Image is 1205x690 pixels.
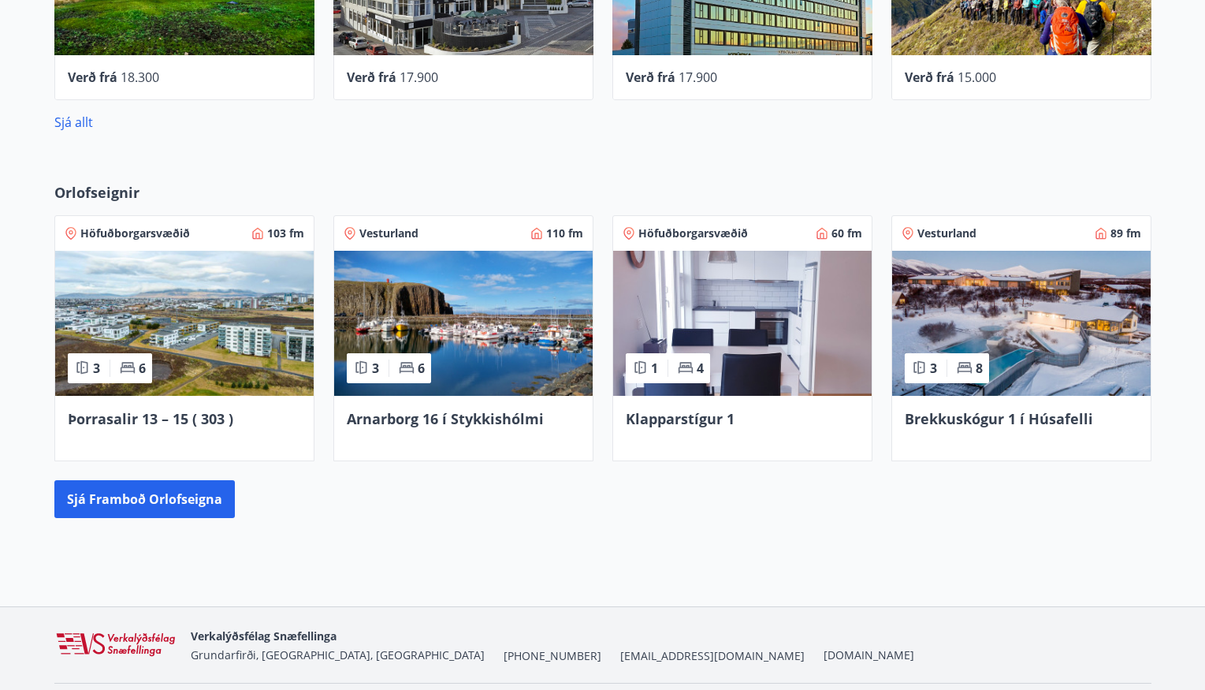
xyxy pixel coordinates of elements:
[54,480,235,518] button: Sjá framboð orlofseigna
[892,251,1151,396] img: Paella dish
[651,360,658,377] span: 1
[626,409,735,428] span: Klapparstígur 1
[54,632,178,658] img: WvRpJk2u6KDFA1HvFrCJUzbr97ECa5dHUCvez65j.png
[1110,226,1141,241] span: 89 fm
[905,409,1093,428] span: Brekkuskógur 1 í Húsafelli
[267,226,304,241] span: 103 fm
[930,360,937,377] span: 3
[80,226,190,241] span: Höfuðborgarsvæðið
[679,69,717,86] span: 17.900
[68,409,233,428] span: Þorrasalir 13 – 15 ( 303 )
[697,360,704,377] span: 4
[917,226,976,241] span: Vesturland
[54,182,139,203] span: Orlofseignir
[824,647,914,662] a: [DOMAIN_NAME]
[546,226,583,241] span: 110 fm
[638,226,748,241] span: Höfuðborgarsvæðið
[54,114,93,131] a: Sjá allt
[418,360,425,377] span: 6
[905,69,954,86] span: Verð frá
[347,69,396,86] span: Verð frá
[831,226,862,241] span: 60 fm
[191,628,337,643] span: Verkalýðsfélag Snæfellinga
[976,360,983,377] span: 8
[359,226,418,241] span: Vesturland
[958,69,996,86] span: 15.000
[334,251,593,396] img: Paella dish
[620,648,805,664] span: [EMAIL_ADDRESS][DOMAIN_NAME]
[139,360,146,377] span: 6
[504,648,601,664] span: [PHONE_NUMBER]
[613,251,872,396] img: Paella dish
[372,360,379,377] span: 3
[93,360,100,377] span: 3
[55,251,314,396] img: Paella dish
[347,409,544,428] span: Arnarborg 16 í Stykkishólmi
[68,69,117,86] span: Verð frá
[121,69,159,86] span: 18.300
[400,69,438,86] span: 17.900
[626,69,675,86] span: Verð frá
[191,647,485,662] span: Grundarfirði, [GEOGRAPHIC_DATA], [GEOGRAPHIC_DATA]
